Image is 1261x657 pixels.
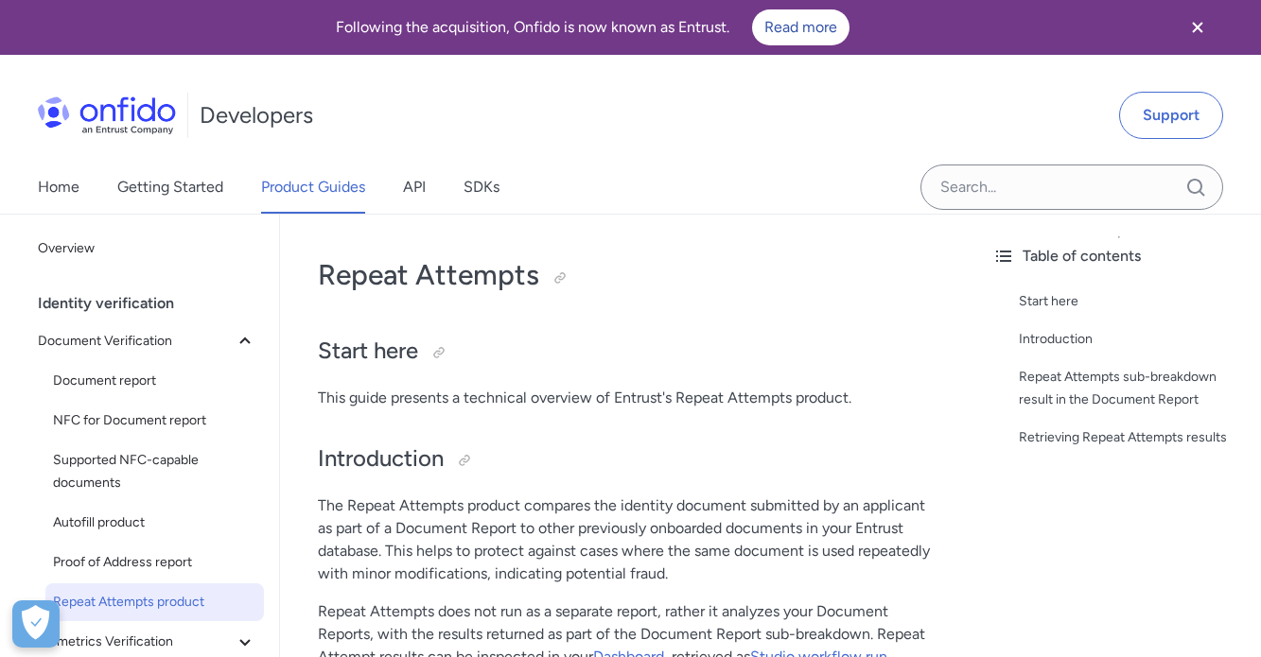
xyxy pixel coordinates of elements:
span: Document report [53,370,256,392]
span: Autofill product [53,511,256,534]
a: Support [1119,92,1223,139]
button: Close banner [1163,4,1233,51]
h2: Introduction [318,443,939,475]
h1: Repeat Attempts [318,256,939,294]
a: Autofill product [45,504,264,542]
h1: Developers [200,100,313,130]
span: Proof of Address report [53,551,256,574]
span: Overview [38,237,256,260]
img: Onfido Logo [38,96,176,134]
a: Supported NFC-capable documents [45,441,264,502]
p: This guide presents a technical overview of Entrust's Repeat Attempts product. [318,387,939,409]
a: Repeat Attempts sub-breakdown result in the Document Report [1019,366,1246,411]
span: Biometrics Verification [38,631,234,653]
a: Start here [1019,290,1246,313]
div: Table of contents [992,245,1246,268]
span: Document Verification [38,330,234,353]
a: Product Guides [261,161,365,214]
a: Read more [752,9,849,45]
a: Document report [45,362,264,400]
a: Proof of Address report [45,544,264,581]
a: Getting Started [117,161,223,214]
div: Following the acquisition, Onfido is now known as Entrust. [23,9,1163,45]
span: NFC for Document report [53,409,256,432]
div: Identity verification [38,285,271,322]
p: The Repeat Attempts product compares the identity document submitted by an applicant as part of a... [318,494,939,585]
a: Overview [30,230,264,268]
a: Home [38,161,79,214]
input: Onfido search input field [920,164,1223,210]
a: Retrieving Repeat Attempts results [1019,426,1246,449]
a: NFC for Document report [45,402,264,440]
a: Repeat Attempts product [45,583,264,621]
span: Supported NFC-capable documents [53,449,256,494]
a: SDKs [464,161,499,214]
div: Cookie Preferences [12,600,60,648]
span: Repeat Attempts product [53,591,256,614]
button: Open Preferences [12,600,60,648]
a: API [403,161,426,214]
svg: Close banner [1186,16,1209,39]
a: Introduction [1019,328,1246,351]
h2: Start here [318,336,939,368]
button: Document Verification [30,322,264,360]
